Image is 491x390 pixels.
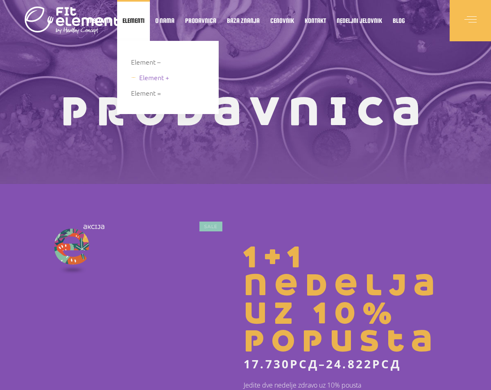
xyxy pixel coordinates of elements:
[131,56,207,67] a: Element –
[227,18,260,22] span: Baza znanja
[139,72,169,83] span: Element +
[305,18,326,22] span: Kontakt
[131,56,161,67] span: Element –
[131,72,207,83] a: Element +
[270,18,294,22] span: Cenovnik
[25,4,121,37] img: logo light
[393,18,405,22] span: Blog
[155,18,174,22] span: O nama
[131,87,207,99] a: Element =
[131,87,161,99] span: Element =
[337,18,382,22] span: Nedeljni jelovnik
[122,18,145,22] span: Elementi
[86,18,112,22] span: Naslovna
[185,18,216,22] span: Prodavnica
